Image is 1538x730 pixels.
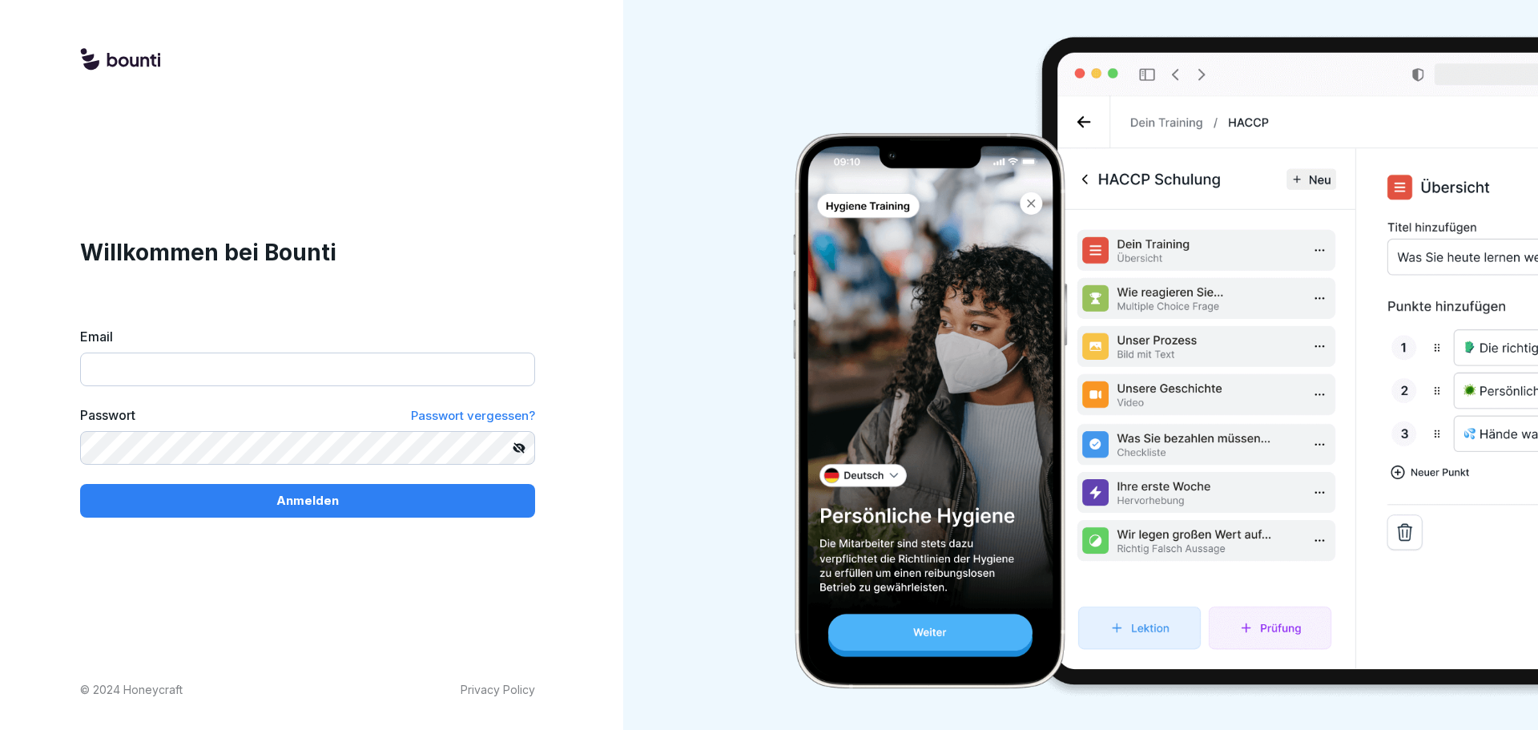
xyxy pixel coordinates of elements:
[80,405,135,425] label: Passwort
[80,327,535,346] label: Email
[411,408,535,423] span: Passwort vergessen?
[80,484,535,518] button: Anmelden
[80,236,535,269] h1: Willkommen bei Bounti
[80,48,160,72] img: logo.svg
[461,681,535,698] a: Privacy Policy
[276,492,339,510] p: Anmelden
[411,405,535,425] a: Passwort vergessen?
[80,681,183,698] p: © 2024 Honeycraft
